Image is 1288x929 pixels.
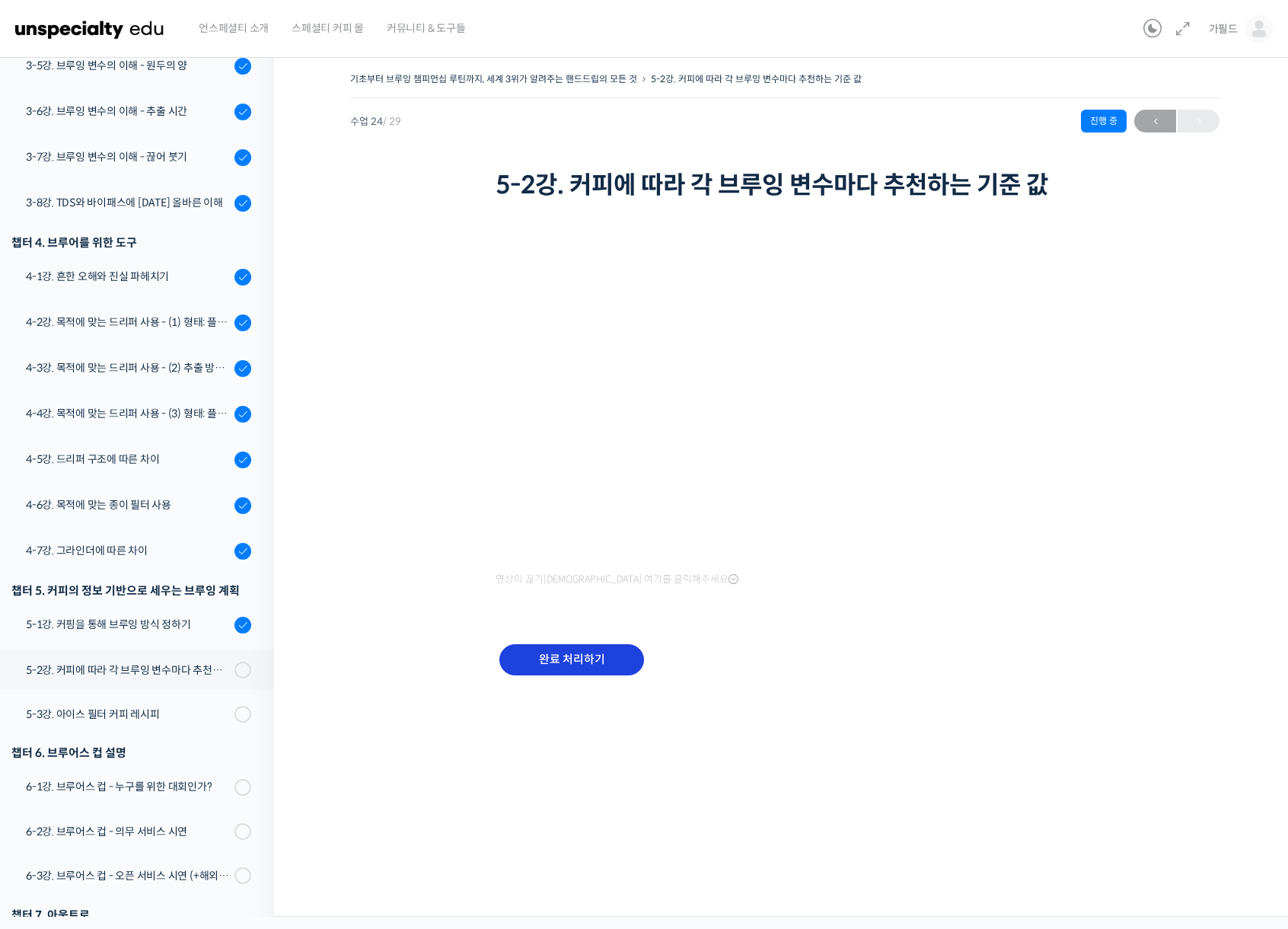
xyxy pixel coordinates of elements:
div: 4-1강. 흔한 오해와 진실 파헤치기 [26,268,230,285]
div: 4-5강. 드리퍼 구조에 따른 차이 [26,451,230,468]
div: 3-5강. 브루잉 변수의 이해 - 원두의 양 [26,57,230,74]
div: 3-7강. 브루잉 변수의 이해 - 끊어 붓기 [26,148,230,165]
div: 6-2강. 브루어스 컵 - 의무 서비스 시연 [26,823,230,840]
div: 4-2강. 목적에 맞는 드리퍼 사용 - (1) 형태: 플랫 베드, 코니컬 [26,314,230,330]
span: ← [1134,111,1176,132]
div: 3-6강. 브루잉 변수의 이해 - 추출 시간 [26,103,230,120]
div: 5-1강. 커핑을 통해 브루잉 방식 정하기 [26,616,230,633]
div: 챕터 6. 브루어스 컵 설명 [11,742,251,763]
a: 대화 [100,483,196,521]
span: 영상이 끊기[DEMOGRAPHIC_DATA] 여기를 클릭해주세요 [496,573,738,586]
span: / 29 [383,115,401,128]
div: 4-7강. 그라인더에 따른 차이 [26,542,230,559]
span: 수업 24 [350,117,401,126]
div: 3-8강. TDS와 바이패스에 [DATE] 올바른 이해 [26,194,230,211]
div: 4-3강. 목적에 맞는 드리퍼 사용 - (2) 추출 방식: 침출식, 투과식 [26,359,230,376]
div: 5-3강. 아이스 필터 커피 레시피 [26,706,230,723]
div: 챕터 4. 브루어를 위한 도구 [11,232,251,253]
input: 완료 처리하기 [499,644,644,675]
a: 5-2강. 커피에 따라 각 브루잉 변수마다 추천하는 기준 값 [651,73,862,85]
h1: 5-2강. 커피에 따라 각 브루잉 변수마다 추천하는 기준 값 [496,171,1074,200]
div: 5-2강. 커피에 따라 각 브루잉 변수마다 추천하는 기준 값 [26,662,230,678]
div: 챕터 7. 아웃트로 [11,905,251,925]
div: 4-6강. 목적에 맞는 종이 필터 사용 [26,496,230,513]
span: 대화 [139,506,158,519]
div: 4-4강. 목적에 맞는 드리퍼 사용 - (3) 형태: 플라스틱, 유리, 세라믹, 메탈 [26,405,230,422]
span: 설정 [235,506,253,518]
a: ←이전 [1134,110,1176,132]
a: 홈 [5,483,100,521]
div: 진행 중 [1081,110,1127,132]
div: 6-3강. 브루어스 컵 - 오픈 서비스 시연 (+해외에서 시연할 때 주의할 점) [26,867,230,884]
span: 홈 [48,506,57,518]
div: 6-1강. 브루어스 컵 - 누구를 위한 대회인가? [26,778,230,795]
a: 설정 [196,483,292,521]
div: 챕터 5. 커피의 정보 기반으로 세우는 브루잉 계획 [11,580,251,601]
span: 가필드 [1209,22,1238,36]
a: 기초부터 브루잉 챔피언십 루틴까지, 세계 3위가 알려주는 핸드드립의 모든 것 [350,73,637,85]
